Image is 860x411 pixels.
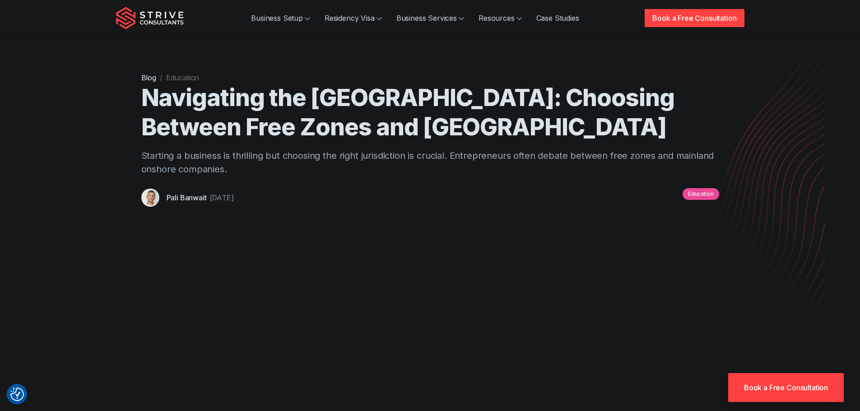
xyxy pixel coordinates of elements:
h1: Navigating the [GEOGRAPHIC_DATA]: Choosing Between Free Zones and [GEOGRAPHIC_DATA] [141,83,719,142]
img: Pali Banwait, CEO, Strive Consultants, Dubai, UAE [141,189,159,207]
a: Resources [471,9,529,27]
span: / [160,73,163,82]
a: Blog [141,73,156,82]
li: Education [166,72,200,83]
a: Book a Free Consultation [645,9,744,27]
time: [DATE] [209,193,233,202]
a: Business Services [389,9,471,27]
img: Strive Consultants [116,7,184,29]
p: Starting a business is thrilling but choosing the right jurisdiction is crucial. Entrepreneurs of... [141,149,719,176]
a: Business Setup [244,9,317,27]
a: Pali Banwait [167,193,207,202]
a: Residency Visa [317,9,389,27]
a: Case Studies [529,9,586,27]
span: - [207,193,210,202]
button: Consent Preferences [10,388,24,401]
a: Book a Free Consultation [728,373,844,402]
img: Revisit consent button [10,388,24,401]
a: Education [683,188,719,200]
